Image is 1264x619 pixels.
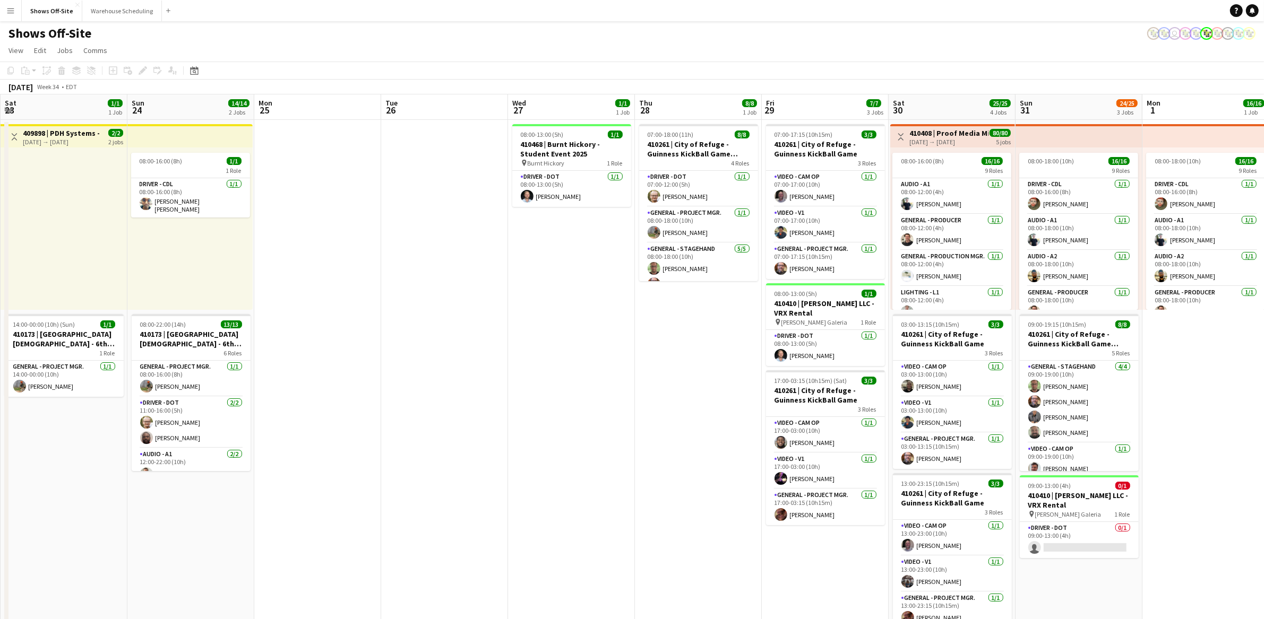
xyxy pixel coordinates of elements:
span: 3/3 [988,479,1003,487]
span: 3 Roles [858,159,876,167]
span: 3 Roles [985,349,1003,357]
h3: 410408 | Proof Media Mix - Virgin Cruise 2025 [909,128,988,138]
span: 29 [764,104,775,116]
app-card-role: Audio - A12/212:00-22:00 (10h)[PERSON_NAME] [132,448,251,500]
app-card-role: Video - Cam Op1/113:00-23:00 (10h)[PERSON_NAME] [893,520,1012,556]
div: 1 Job [108,108,122,116]
app-card-role: Audio - A11/108:00-18:00 (10h)[PERSON_NAME] [1019,214,1138,250]
div: 3 Jobs [1117,108,1137,116]
h3: 409898 | PDH Systems - Rock the Smokies 2025 [23,128,102,138]
span: 1 Role [607,159,623,167]
span: 08:00-16:00 (8h) [901,157,944,165]
app-card-role: Driver - DOT1/107:00-12:00 (5h)[PERSON_NAME] [639,171,758,207]
app-job-card: 07:00-17:15 (10h15m)3/3410261 | City of Refuge - Guinness KickBall Game3 RolesVideo - Cam Op1/107... [766,124,885,279]
div: 1 Job [616,108,630,116]
span: 08:00-22:00 (14h) [140,320,186,328]
span: 17:00-03:15 (10h15m) (Sat) [775,377,847,385]
span: 08:00-13:00 (5h) [775,290,818,298]
app-card-role: Audio - A11/108:00-12:00 (4h)[PERSON_NAME] [892,178,1011,214]
div: 5 jobs [996,137,1011,146]
span: 28 [638,104,652,116]
span: Fri [766,98,775,108]
span: 08:00-16:00 (8h) [140,157,183,165]
span: 8/8 [735,130,750,138]
span: 13/13 [221,320,242,328]
app-card-role: Lighting - L11/108:00-12:00 (4h)[PERSON_NAME] [892,286,1011,322]
app-user-avatar: Labor Coordinator [1211,27,1224,40]
h3: 410173 | [GEOGRAPHIC_DATA][DEMOGRAPHIC_DATA] - 6th Grade Fall Camp FFA 2025 [5,329,124,348]
app-user-avatar: Labor Coordinator [1158,27,1171,40]
app-card-role: Video - V11/113:00-23:00 (10h)[PERSON_NAME] [893,556,1012,592]
app-user-avatar: Labor Coordinator [1179,27,1192,40]
span: Edit [34,46,46,55]
app-job-card: 07:00-18:00 (11h)8/8410261 | City of Refuge - Guinness KickBall Game Load In4 RolesDriver - DOT1/... [639,124,758,281]
app-card-role: General - Stagehand4/409:00-19:00 (10h)[PERSON_NAME][PERSON_NAME][PERSON_NAME][PERSON_NAME] [1020,361,1139,443]
span: 26 [384,104,398,116]
span: 3/3 [988,320,1003,328]
app-card-role: General - Project Mgr.1/103:00-13:15 (10h15m)[PERSON_NAME] [893,433,1012,469]
span: Thu [639,98,652,108]
span: 3 Roles [985,508,1003,516]
app-job-card: 17:00-03:15 (10h15m) (Sat)3/3410261 | City of Refuge - Guinness KickBall Game3 RolesVideo - Cam O... [766,370,885,525]
span: [PERSON_NAME] Galeria [781,318,848,326]
span: 1/1 [615,99,630,107]
app-card-role: General - Project Mgr.1/108:00-16:00 (8h)[PERSON_NAME] [132,361,251,397]
span: 9 Roles [1239,167,1257,175]
app-card-role: Video - Cam Op1/117:00-03:00 (10h)[PERSON_NAME] [766,417,885,453]
span: 09:00-13:00 (4h) [1028,482,1071,490]
span: 30 [891,104,905,116]
span: Wed [512,98,526,108]
div: 08:00-16:00 (8h)16/169 RolesAudio - A11/108:00-12:00 (4h)[PERSON_NAME]General - Producer1/108:00-... [892,153,1011,310]
app-card-role: General - Project Mgr.1/114:00-00:00 (10h)[PERSON_NAME] [5,361,124,397]
span: 5 Roles [1112,349,1130,357]
div: EDT [66,83,77,91]
span: 09:00-19:15 (10h15m) [1028,320,1087,328]
div: 1 Job [1244,108,1264,116]
h3: 410261 | City of Refuge - Guinness KickBall Game Load In [639,140,758,159]
app-user-avatar: Labor Coordinator [1222,27,1234,40]
span: 1/1 [108,99,123,107]
app-card-role: Video - Cam Op1/103:00-13:00 (10h)[PERSON_NAME] [893,361,1012,397]
span: 9 Roles [985,167,1003,175]
span: Mon [259,98,272,108]
span: Sat [893,98,905,108]
span: Sat [5,98,16,108]
h3: 410261 | City of Refuge - Guinness KickBall Game [766,140,885,159]
span: 07:00-17:15 (10h15m) [775,130,833,138]
span: 1 [1145,104,1160,116]
span: 23 [3,104,16,116]
app-card-role: Video - Cam Op1/107:00-17:00 (10h)[PERSON_NAME] [766,171,885,207]
app-user-avatar: Labor Coordinator [1232,27,1245,40]
div: 09:00-13:00 (4h)0/1410410 | [PERSON_NAME] LLC - VRX Rental [PERSON_NAME] Galeria1 RoleDriver - DO... [1020,475,1139,558]
span: 1 Role [226,167,242,175]
span: 1 Role [861,318,876,326]
span: Jobs [57,46,73,55]
span: Sun [132,98,144,108]
app-job-card: 08:00-22:00 (14h)13/13410173 | [GEOGRAPHIC_DATA][DEMOGRAPHIC_DATA] - 6th Grade Fall Camp FFA 2025... [132,314,251,471]
app-job-card: 03:00-13:15 (10h15m)3/3410261 | City of Refuge - Guinness KickBall Game3 RolesVideo - Cam Op1/103... [893,314,1012,469]
h3: 410410 | [PERSON_NAME] LLC - VRX Rental [766,299,885,318]
app-card-role: General - Production Mgr.1/108:00-12:00 (4h)[PERSON_NAME] [892,250,1011,286]
app-card-role: General - Project Mgr.1/107:00-17:15 (10h15m)[PERSON_NAME] [766,243,885,279]
h1: Shows Off-Site [8,25,91,41]
app-card-role: General - Stagehand5/508:00-18:00 (10h)[PERSON_NAME][PERSON_NAME] [639,243,758,341]
span: Burnt Hickory [528,159,565,167]
span: 14:00-00:00 (10h) (Sun) [13,320,75,328]
span: 2/2 [108,129,123,137]
div: 1 Job [743,108,756,116]
app-job-card: 08:00-13:00 (5h)1/1410410 | [PERSON_NAME] LLC - VRX Rental [PERSON_NAME] Galeria1 RoleDriver - DO... [766,283,885,366]
app-user-avatar: Labor Coordinator [1243,27,1256,40]
h3: 410468 | Burnt Hickory - Student Event 2025 [512,140,631,159]
a: Edit [30,43,50,57]
span: View [8,46,23,55]
div: [DATE] → [DATE] [909,138,988,146]
app-job-card: 08:00-18:00 (10h)16/169 RolesDriver - CDL1/108:00-16:00 (8h)[PERSON_NAME]Audio - A11/108:00-18:00... [1019,153,1138,310]
a: View [4,43,28,57]
h3: 410261 | City of Refuge - Guinness KickBall Game [893,489,1012,508]
span: 1/1 [227,157,242,165]
app-card-role: Audio - A21/108:00-18:00 (10h)[PERSON_NAME] [1019,250,1138,286]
